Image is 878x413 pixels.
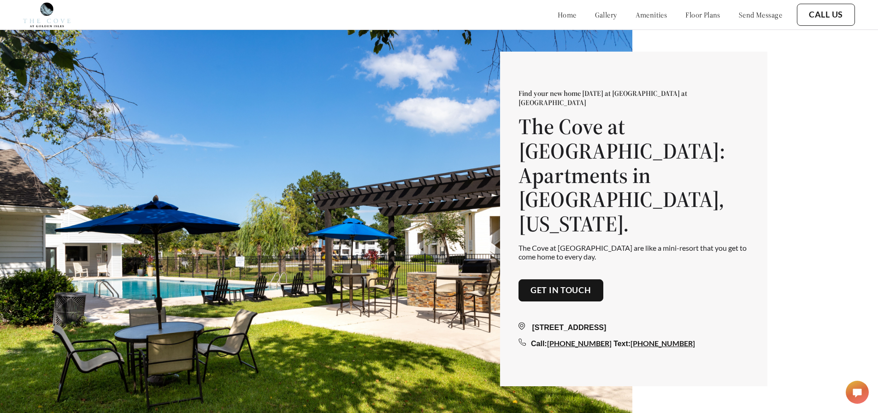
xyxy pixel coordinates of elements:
[685,10,720,19] a: floor plans
[631,339,695,348] a: [PHONE_NUMBER]
[519,114,749,236] h1: The Cove at [GEOGRAPHIC_DATA]: Apartments in [GEOGRAPHIC_DATA], [US_STATE].
[547,339,612,348] a: [PHONE_NUMBER]
[530,285,591,295] a: Get in touch
[797,4,855,26] button: Call Us
[809,10,843,20] a: Call Us
[595,10,617,19] a: gallery
[519,88,749,107] p: Find your new home [DATE] at [GEOGRAPHIC_DATA] at [GEOGRAPHIC_DATA]
[519,243,749,261] p: The Cove at [GEOGRAPHIC_DATA] are like a mini-resort that you get to come home to every day.
[558,10,577,19] a: home
[23,2,71,27] img: cove_at_golden_isles_logo.png
[739,10,782,19] a: send message
[519,322,749,333] div: [STREET_ADDRESS]
[636,10,667,19] a: amenities
[519,279,603,301] button: Get in touch
[613,340,631,348] span: Text:
[531,340,547,348] span: Call:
